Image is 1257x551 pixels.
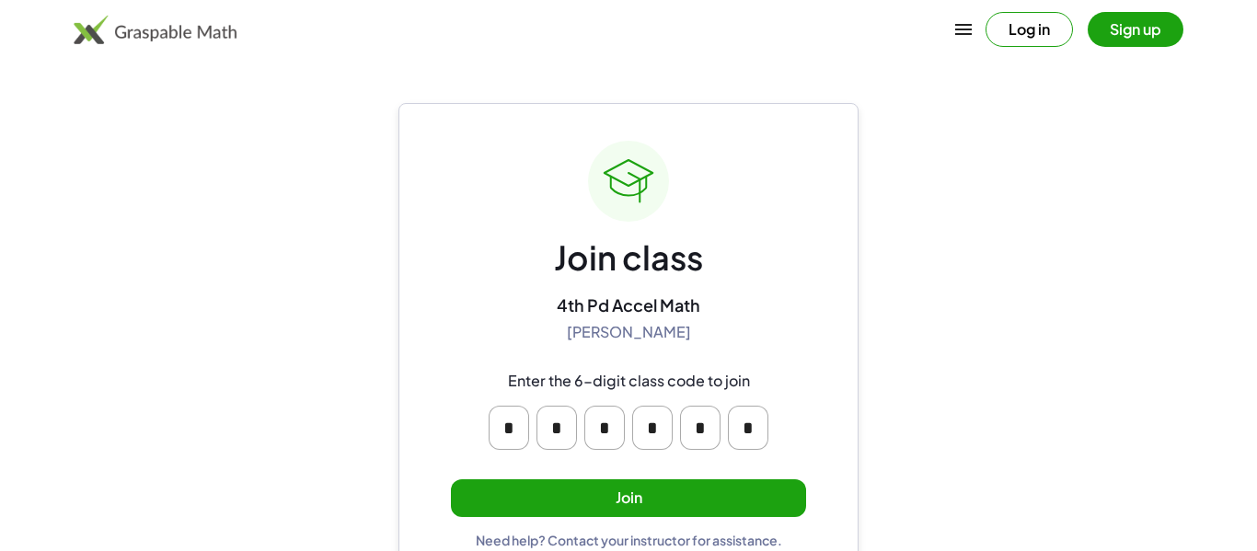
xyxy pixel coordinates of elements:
div: Enter the 6-digit class code to join [508,372,750,391]
div: Join class [554,236,703,280]
div: [PERSON_NAME] [567,323,691,342]
button: Join [451,479,806,517]
div: Need help? Contact your instructor for assistance. [476,532,782,548]
button: Log in [986,12,1073,47]
div: 4th Pd Accel Math [557,294,700,316]
button: Sign up [1088,12,1183,47]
